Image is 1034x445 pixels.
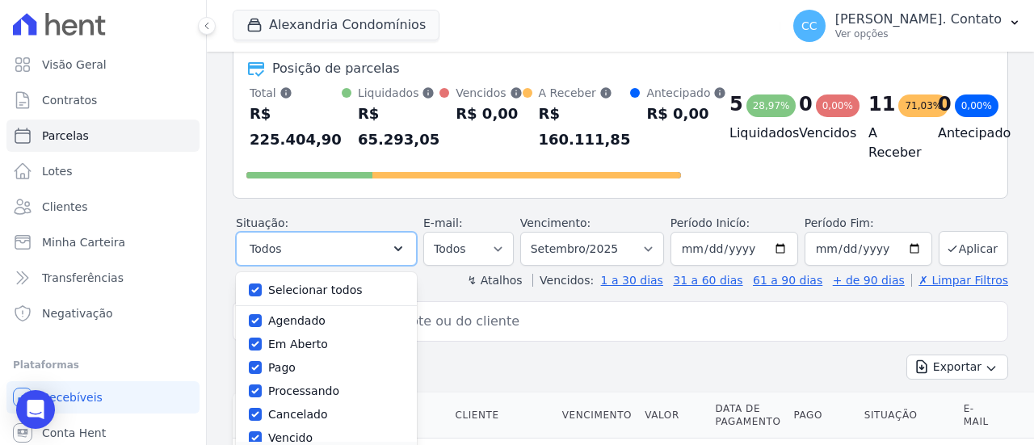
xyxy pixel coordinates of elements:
a: ✗ Limpar Filtros [911,274,1008,287]
h4: Antecipado [938,124,981,143]
th: Valor [638,393,708,439]
a: Parcelas [6,120,200,152]
th: Cliente [448,393,555,439]
label: Vencimento: [520,216,591,229]
th: Data de Pagamento [708,393,787,439]
h4: Vencidos [799,124,843,143]
th: Situação [858,393,957,439]
span: Lotes [42,163,73,179]
div: Posição de parcelas [272,59,400,78]
label: Período Fim: [805,215,932,232]
button: Exportar [906,355,1008,380]
div: A Receber [539,85,631,101]
div: 71,03% [898,94,948,117]
th: E-mail [957,393,1002,439]
a: 31 a 60 dias [673,274,742,287]
th: Pago [787,393,857,439]
span: Contratos [42,92,97,108]
span: Negativação [42,305,113,321]
a: + de 90 dias [833,274,905,287]
div: Liquidados [358,85,439,101]
div: Open Intercom Messenger [16,390,55,429]
a: Recebíveis [6,381,200,414]
div: 0,00% [816,94,860,117]
th: Contrato [233,393,448,439]
div: Antecipado [646,85,726,101]
p: [PERSON_NAME]. Contato [835,11,1002,27]
div: R$ 0,00 [646,101,726,127]
p: Ver opções [835,27,1002,40]
a: 61 a 90 dias [753,274,822,287]
div: R$ 0,00 [456,101,522,127]
label: ↯ Atalhos [467,274,522,287]
a: Lotes [6,155,200,187]
span: Todos [250,239,281,258]
a: 1 a 30 dias [601,274,663,287]
div: R$ 160.111,85 [539,101,631,153]
a: Minha Carteira [6,226,200,258]
label: E-mail: [423,216,463,229]
input: Buscar por nome do lote ou do cliente [263,305,1001,338]
a: Transferências [6,262,200,294]
div: R$ 225.404,90 [250,101,342,153]
label: Cancelado [268,408,327,421]
div: Vencidos [456,85,522,101]
div: 5 [729,91,743,117]
label: Pago [268,361,296,374]
span: Clientes [42,199,87,215]
label: Período Inicío: [670,216,750,229]
span: CC [801,20,818,31]
span: Transferências [42,270,124,286]
label: Processando [268,384,339,397]
div: 0,00% [955,94,998,117]
span: Conta Hent [42,425,106,441]
button: Alexandria Condomínios [233,10,439,40]
div: 0 [799,91,813,117]
span: Parcelas [42,128,89,144]
div: Total [250,85,342,101]
th: Vencimento [556,393,638,439]
h4: Liquidados [729,124,773,143]
label: Vencido [268,431,313,444]
label: Situação: [236,216,288,229]
a: Clientes [6,191,200,223]
div: 11 [868,91,895,117]
a: Negativação [6,297,200,330]
div: 0 [938,91,952,117]
label: Agendado [268,314,326,327]
div: Plataformas [13,355,193,375]
label: Selecionar todos [268,283,363,296]
label: Em Aberto [268,338,328,351]
label: Vencidos: [532,274,594,287]
span: Recebíveis [42,389,103,405]
a: Visão Geral [6,48,200,81]
h4: A Receber [868,124,912,162]
div: R$ 65.293,05 [358,101,439,153]
span: Minha Carteira [42,234,125,250]
a: Contratos [6,84,200,116]
button: Todos [236,232,417,266]
div: 28,97% [746,94,797,117]
button: CC [PERSON_NAME]. Contato Ver opções [780,3,1034,48]
button: Aplicar [939,231,1008,266]
span: Visão Geral [42,57,107,73]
